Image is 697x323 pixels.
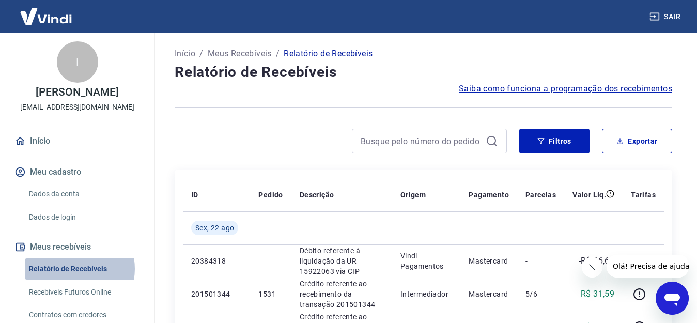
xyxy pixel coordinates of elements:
[12,1,80,32] img: Vindi
[469,289,509,299] p: Mastercard
[6,7,87,16] span: Olá! Precisa de ajuda?
[12,130,142,152] a: Início
[400,190,426,200] p: Origem
[602,129,672,153] button: Exportar
[519,129,590,153] button: Filtros
[361,133,482,149] input: Busque pelo número do pedido
[469,256,509,266] p: Mastercard
[284,48,373,60] p: Relatório de Recebíveis
[208,48,272,60] a: Meus Recebíveis
[36,87,118,98] p: [PERSON_NAME]
[25,207,142,228] a: Dados de login
[191,289,242,299] p: 201501344
[191,256,242,266] p: 20384318
[607,255,689,278] iframe: Mensagem da empresa
[300,245,384,276] p: Débito referente à liquidação da UR 15922063 via CIP
[582,257,602,278] iframe: Fechar mensagem
[57,41,98,83] div: I
[525,256,556,266] p: -
[647,7,685,26] button: Sair
[199,48,203,60] p: /
[400,289,452,299] p: Intermediador
[581,288,614,300] p: R$ 31,59
[469,190,509,200] p: Pagamento
[656,282,689,315] iframe: Botão para abrir a janela de mensagens
[191,190,198,200] p: ID
[258,190,283,200] p: Pedido
[300,190,334,200] p: Descrição
[12,236,142,258] button: Meus recebíveis
[25,258,142,280] a: Relatório de Recebíveis
[175,48,195,60] a: Início
[258,289,283,299] p: 1531
[25,183,142,205] a: Dados da conta
[276,48,280,60] p: /
[525,190,556,200] p: Parcelas
[12,161,142,183] button: Meu cadastro
[175,62,672,83] h4: Relatório de Recebíveis
[459,83,672,95] a: Saiba como funciona a programação dos recebimentos
[195,223,234,233] span: Sex, 22 ago
[20,102,134,113] p: [EMAIL_ADDRESS][DOMAIN_NAME]
[572,190,606,200] p: Valor Líq.
[400,251,452,271] p: Vindi Pagamentos
[579,255,615,267] p: -R$ 66,62
[525,289,556,299] p: 5/6
[631,190,656,200] p: Tarifas
[300,279,384,310] p: Crédito referente ao recebimento da transação 201501344
[25,282,142,303] a: Recebíveis Futuros Online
